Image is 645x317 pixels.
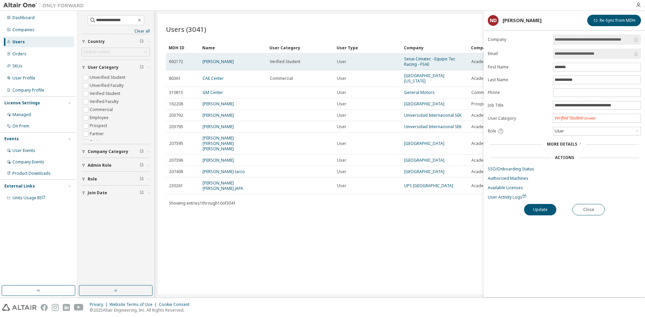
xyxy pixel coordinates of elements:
span: Clear filter [140,163,144,168]
label: Email [488,51,549,56]
img: altair_logo.svg [2,304,37,311]
label: User Category [488,116,549,121]
a: Senai Cimatec - Equipe Tec Racing - FSAE [404,56,455,67]
label: Company [488,37,549,42]
img: facebook.svg [41,304,48,311]
span: User [337,90,346,95]
div: Cookie Consent [159,302,193,307]
span: 203792 [169,113,183,118]
div: Nd [488,15,499,26]
div: MDH ID [169,42,197,53]
span: User [337,101,346,107]
div: Verified Student [555,115,596,121]
button: Company Category [82,144,150,159]
div: On Prem [12,123,29,129]
span: Prospect [471,101,489,107]
div: Click to select [82,48,149,56]
label: Prospect [90,122,109,130]
div: Managed [12,112,31,117]
button: Admin Role [82,158,150,173]
span: Academic [471,141,490,146]
label: Phone [488,90,549,95]
span: User [337,183,346,189]
span: Verified Student [270,59,300,64]
span: 230261 [169,183,183,189]
span: User [337,158,346,163]
span: User [337,113,346,118]
a: CAE Center [203,75,224,81]
a: [PERSON_NAME] [203,157,234,163]
span: Clear filter [140,65,144,70]
img: Altair One [3,2,87,9]
a: [GEOGRAPHIC_DATA][US_STATE] [404,73,444,84]
span: 80361 [169,76,181,81]
span: Academic [471,76,490,81]
img: youtube.svg [74,304,84,311]
img: linkedin.svg [63,304,70,311]
div: User Category [269,42,331,53]
p: © 2025 Altair Engineering, Inc. All Rights Reserved. [90,307,193,313]
span: Clear filter [140,176,144,182]
label: Unverified Faculty [90,82,125,90]
label: Commercial [90,106,114,114]
div: Verified Student (Invalid) [553,114,641,122]
div: User Profile [12,75,35,81]
div: User [554,127,565,135]
div: Company Profile [12,88,44,93]
span: Academic [471,113,490,118]
label: First Name [488,64,549,70]
div: User Type [337,42,398,53]
div: Privacy [90,302,110,307]
div: Dashboard [12,15,35,20]
span: Units Usage BI [12,195,45,201]
span: 310815 [169,90,183,95]
span: 207408 [169,169,183,174]
span: Company Category [88,149,128,154]
label: Employee [90,114,110,122]
span: 162208 [169,101,183,107]
div: Click to select [83,49,110,55]
span: Academic [471,169,490,174]
div: Company [404,42,466,53]
span: More Details [547,141,577,147]
span: Join Date [88,190,107,196]
span: Showing entries 1 through 10 of 3041 [169,200,236,206]
div: [PERSON_NAME] [503,18,542,23]
span: Clear filter [140,39,144,44]
label: Last Name [488,77,549,83]
span: Commercial [471,90,494,95]
a: Clear all [82,29,150,34]
a: [PERSON_NAME] tarco [203,169,245,174]
div: License Settings [4,100,40,106]
a: [PERSON_NAME] [203,101,234,107]
button: Close [572,204,605,215]
span: User [337,124,346,129]
a: Available Licenses [488,185,641,191]
a: [GEOGRAPHIC_DATA] [404,101,444,107]
button: Role [82,172,150,187]
label: Verified Student [90,90,122,98]
a: [GEOGRAPHIC_DATA] [404,169,444,174]
label: Trial [90,138,99,146]
div: Product Downloads [12,171,51,176]
span: 207395 [169,141,183,146]
label: Unverified Student [90,73,127,82]
span: Academic [471,124,490,129]
a: SSO/Onboarding Status [488,166,641,172]
a: [PERSON_NAME] [203,124,234,129]
a: [PERSON_NAME] [203,112,234,118]
span: Academic [471,59,490,64]
label: Partner [90,130,105,138]
a: [PERSON_NAME] [203,59,234,64]
span: Clear filter [140,190,144,196]
div: SKUs [12,63,23,69]
span: User Category [88,65,119,70]
div: Events [4,136,19,142]
div: External Links [4,183,35,189]
span: Users (3041) [166,24,206,34]
span: Admin Role [88,163,112,168]
div: User [553,127,641,135]
span: 203795 [169,124,183,129]
span: Academic [471,183,490,189]
label: Job Title [488,103,549,108]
